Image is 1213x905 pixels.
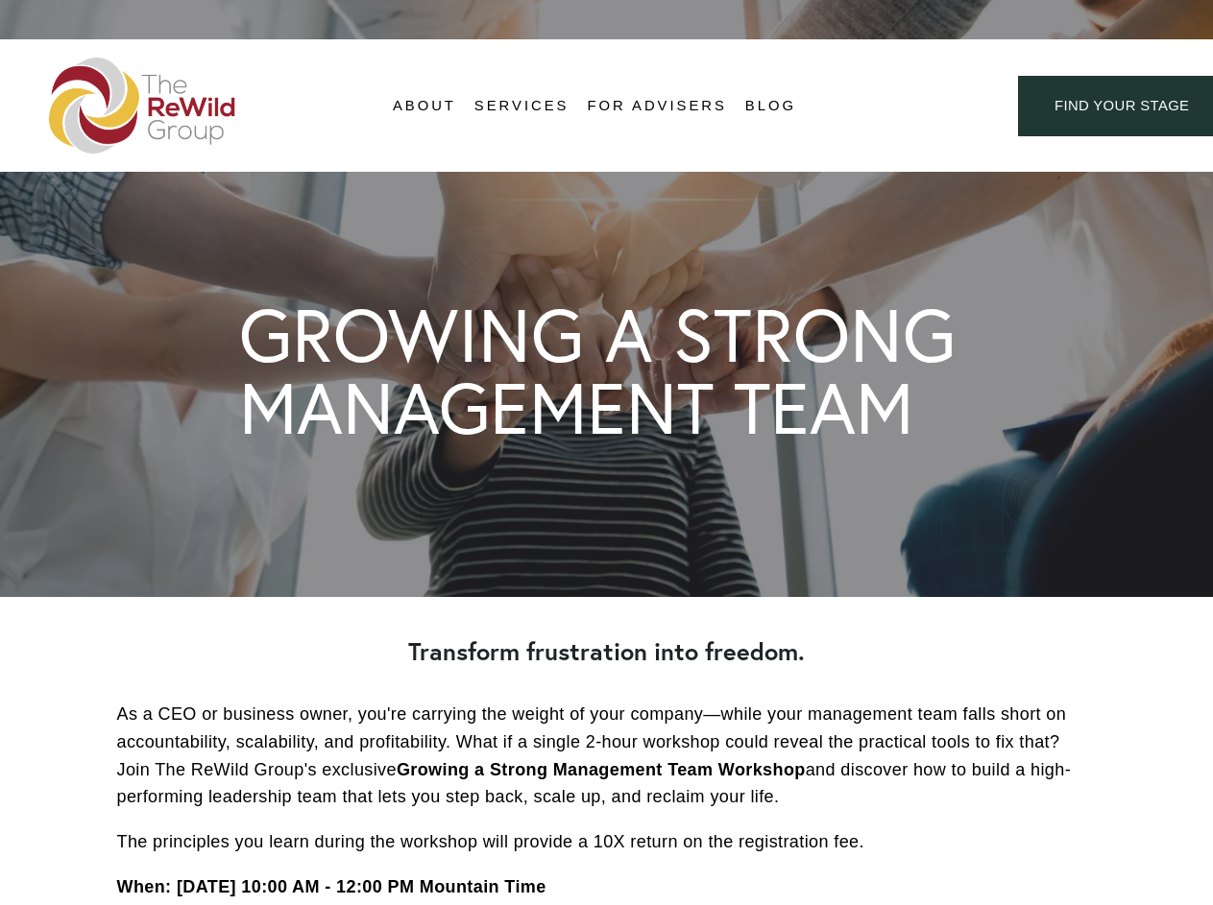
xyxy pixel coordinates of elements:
[239,298,956,372] h1: GROWING A STRONG
[474,93,570,119] span: Services
[117,828,1097,856] p: The principles you learn during the workshop will provide a 10X return on the registration fee.
[239,372,913,444] h1: MANAGEMENT TEAM
[117,701,1097,811] p: As a CEO or business owner, you're carrying the weight of your company—while your management team...
[117,877,172,896] strong: When:
[393,93,456,119] span: About
[474,92,570,121] a: folder dropdown
[408,635,805,667] strong: Transform frustration into freedom.
[393,92,456,121] a: folder dropdown
[397,760,806,779] strong: Growing a Strong Management Team Workshop
[49,58,237,154] img: The ReWild Group
[745,92,796,121] a: Blog
[587,92,726,121] a: For Advisers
